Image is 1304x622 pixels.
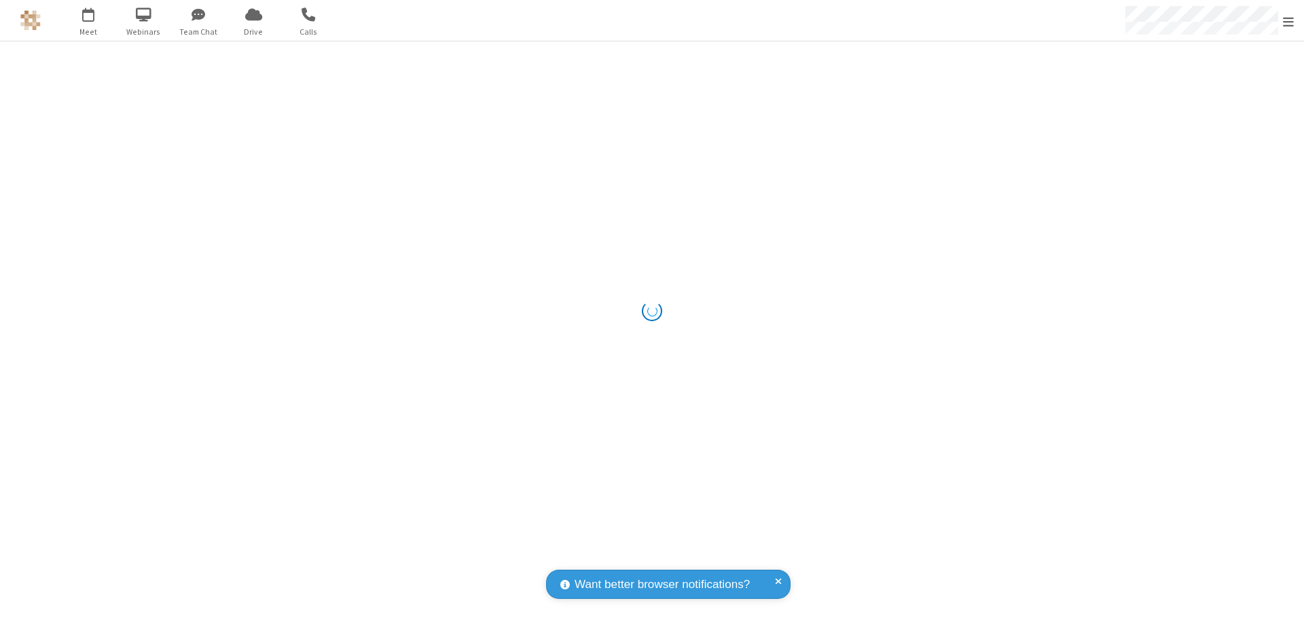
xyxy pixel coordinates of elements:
[228,26,279,38] span: Drive
[283,26,334,38] span: Calls
[575,576,750,593] span: Want better browser notifications?
[118,26,169,38] span: Webinars
[20,10,41,31] img: QA Selenium DO NOT DELETE OR CHANGE
[63,26,114,38] span: Meet
[173,26,224,38] span: Team Chat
